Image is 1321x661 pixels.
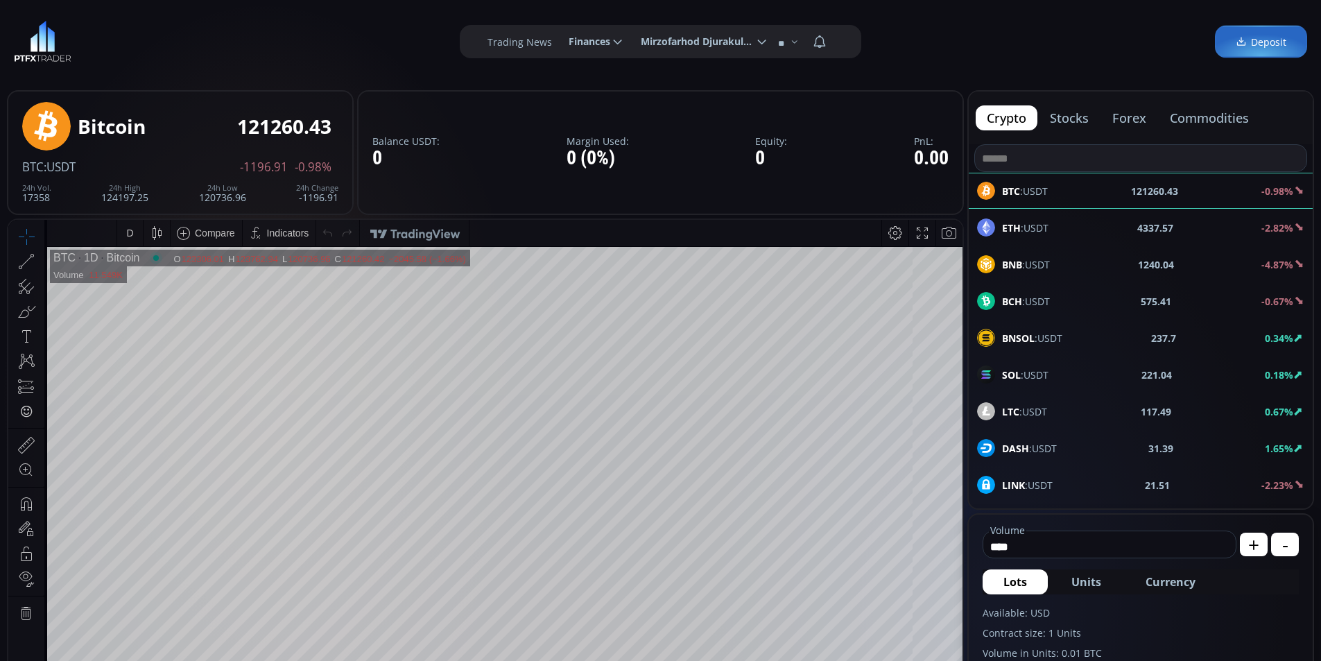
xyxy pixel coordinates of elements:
[240,161,288,173] span: -1196.91
[1051,569,1122,594] button: Units
[118,8,125,19] div: D
[1002,295,1022,308] b: BCH
[1002,257,1050,272] span: :USDT
[1002,442,1029,455] b: DASH
[1002,294,1050,309] span: :USDT
[186,601,208,627] div: Go to
[631,28,754,55] span: Mirzofarhod Djurakulov
[1071,574,1101,590] span: Units
[1002,258,1022,271] b: BNB
[983,646,1299,660] label: Volume in Units: 0.01 BTC
[914,136,949,146] label: PnL:
[1125,569,1216,594] button: Currency
[1138,257,1174,272] b: 1240.04
[90,608,103,619] div: 3m
[187,8,227,19] div: Compare
[101,184,148,203] div: 124197.25
[220,34,227,44] div: H
[22,184,51,203] div: 17358
[1141,368,1172,382] b: 221.04
[1039,105,1100,130] button: stocks
[380,34,457,44] div: −2045.58 (−1.66%)
[976,105,1037,130] button: crypto
[296,184,338,192] div: 24h Change
[1148,441,1173,456] b: 31.39
[70,608,80,619] div: 1y
[567,148,629,169] div: 0 (0%)
[274,34,279,44] div: L
[296,184,338,203] div: -1196.91
[1002,479,1025,492] b: LINK
[1271,533,1299,556] button: -
[1002,405,1019,418] b: LTC
[1137,221,1173,235] b: 4337.57
[1159,105,1260,130] button: commodities
[1236,35,1286,49] span: Deposit
[1215,26,1307,58] a: Deposit
[279,34,322,44] div: 120736.96
[905,608,918,619] div: log
[67,32,89,44] div: 1D
[983,626,1299,640] label: Contract size: 1 Units
[1101,105,1157,130] button: forex
[22,184,51,192] div: 24h Vol.
[45,32,67,44] div: BTC
[22,159,44,175] span: BTC
[89,32,131,44] div: Bitcoin
[1002,368,1021,381] b: SOL
[567,136,629,146] label: Margin Used:
[12,185,24,198] div: 
[50,608,60,619] div: 5y
[199,184,246,203] div: 120736.96
[1240,533,1268,556] button: +
[44,159,76,175] span: :USDT
[923,601,951,627] div: Toggle Auto Scale
[327,34,334,44] div: C
[1146,574,1195,590] span: Currency
[1002,478,1053,492] span: :USDT
[755,136,787,146] label: Equity:
[900,601,923,627] div: Toggle Log Scale
[1261,479,1293,492] b: -2.23%
[1002,404,1047,419] span: :USDT
[1261,258,1293,271] b: -4.87%
[1261,221,1293,234] b: -2.82%
[1002,331,1062,345] span: :USDT
[199,184,246,192] div: 24h Low
[928,608,947,619] div: auto
[45,50,75,60] div: Volume
[1151,331,1176,345] b: 237.7
[983,606,1299,620] label: Available: USD
[487,35,552,49] label: Trading News
[227,34,269,44] div: 123762.94
[14,21,71,62] img: LOGO
[137,608,148,619] div: 5d
[237,116,331,137] div: 121260.43
[1002,368,1048,382] span: :USDT
[1141,294,1171,309] b: 575.41
[80,50,114,60] div: 11.549K
[914,148,949,169] div: 0.00
[1265,332,1293,345] b: 0.34%
[1003,574,1027,590] span: Lots
[983,569,1048,594] button: Lots
[1265,405,1293,418] b: 0.67%
[1141,404,1171,419] b: 117.49
[372,148,440,169] div: 0
[1265,442,1293,455] b: 1.65%
[141,32,154,44] div: Market open
[259,8,301,19] div: Indicators
[334,34,376,44] div: 121260.42
[101,184,148,192] div: 24h High
[1002,221,1021,234] b: ETH
[791,601,867,627] button: 14:52:20 (UTC)
[1261,295,1293,308] b: -0.67%
[1265,368,1293,381] b: 0.18%
[78,116,146,137] div: Bitcoin
[32,568,38,587] div: Hide Drawings Toolbar
[113,608,126,619] div: 1m
[796,608,863,619] span: 14:52:20 (UTC)
[165,34,173,44] div: O
[1002,221,1048,235] span: :USDT
[881,601,900,627] div: Toggle Percentage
